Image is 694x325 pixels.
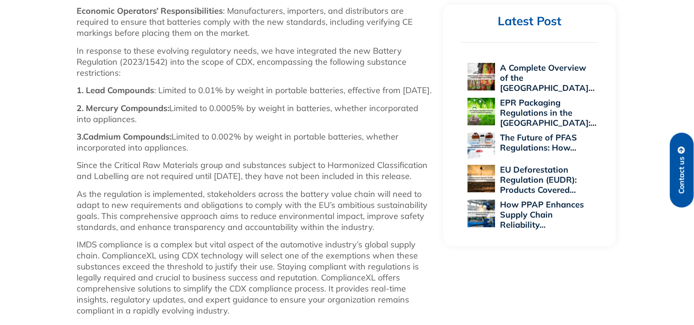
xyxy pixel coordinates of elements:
[467,63,495,90] img: A Complete Overview of the EU Personal Protective Equipment Regulation 2016/425
[500,97,596,128] a: EPR Packaging Regulations in the [GEOGRAPHIC_DATA]:…
[467,98,495,125] img: EPR Packaging Regulations in the US: A 2025 Compliance Perspective
[77,239,434,316] p: IMDS compliance is a complex but vital aspect of the automotive industry’s global supply chain. C...
[77,189,434,233] p: As the regulation is implemented, stakeholders across the battery value chain will need to adapt ...
[500,132,577,153] a: The Future of PFAS Regulations: How…
[77,131,172,142] strong: 3.Cadmium Compounds:
[77,103,434,125] p: Limited to 0.0005% by weight in batteries, whether incorporated into appliances.
[467,165,495,192] img: EU Deforestation Regulation (EUDR): Products Covered and Compliance Essentials
[77,6,223,16] strong: Economic Operators’ Responsibilities
[467,133,495,160] img: The Future of PFAS Regulations: How 2025 Will Reshape Global Supply Chains
[77,160,434,182] p: Since the Critical Raw Materials group and substances subject to Harmonized Classification and La...
[77,131,434,153] p: Limited to 0.002% by weight in portable batteries, whether incorporated into appliances.
[500,199,583,230] a: How PPAP Enhances Supply Chain Reliability…
[77,45,434,78] p: In response to these evolving regulatory needs, we have integrated the new Battery Regulation (20...
[670,133,694,207] a: Contact us
[77,85,154,95] strong: 1. Lead Compounds
[77,103,169,113] strong: 2. Mercury Compounds:
[500,164,576,195] a: EU Deforestation Regulation (EUDR): Products Covered…
[461,14,598,29] h2: Latest Post
[467,200,495,227] img: How PPAP Enhances Supply Chain Reliability Across Global Industries
[77,6,434,39] p: : Manufacturers, importers, and distributors are required to ensure that batteries comply with th...
[500,62,594,93] a: A Complete Overview of the [GEOGRAPHIC_DATA]…
[77,85,434,96] p: : Limited to 0.01% by weight in portable batteries, effective from [DATE].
